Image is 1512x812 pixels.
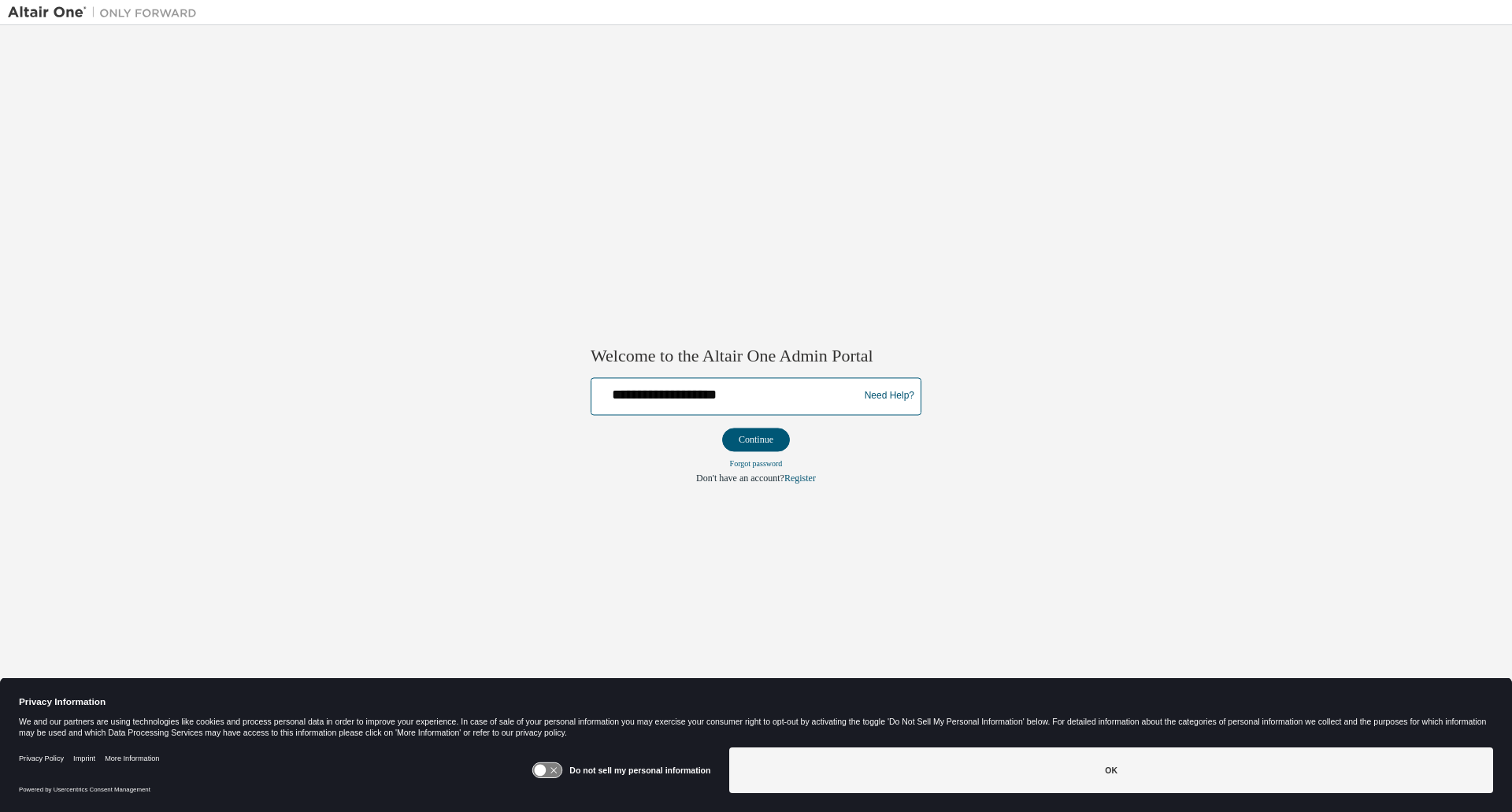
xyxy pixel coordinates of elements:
a: Forgot password [730,459,783,468]
img: Altair One [8,5,205,20]
h2: Welcome to the Altair One Admin Portal [591,346,921,368]
button: Continue [722,428,790,451]
span: Don't have an account? [696,473,784,484]
a: Need Help? [865,396,914,397]
a: Register [784,473,816,484]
